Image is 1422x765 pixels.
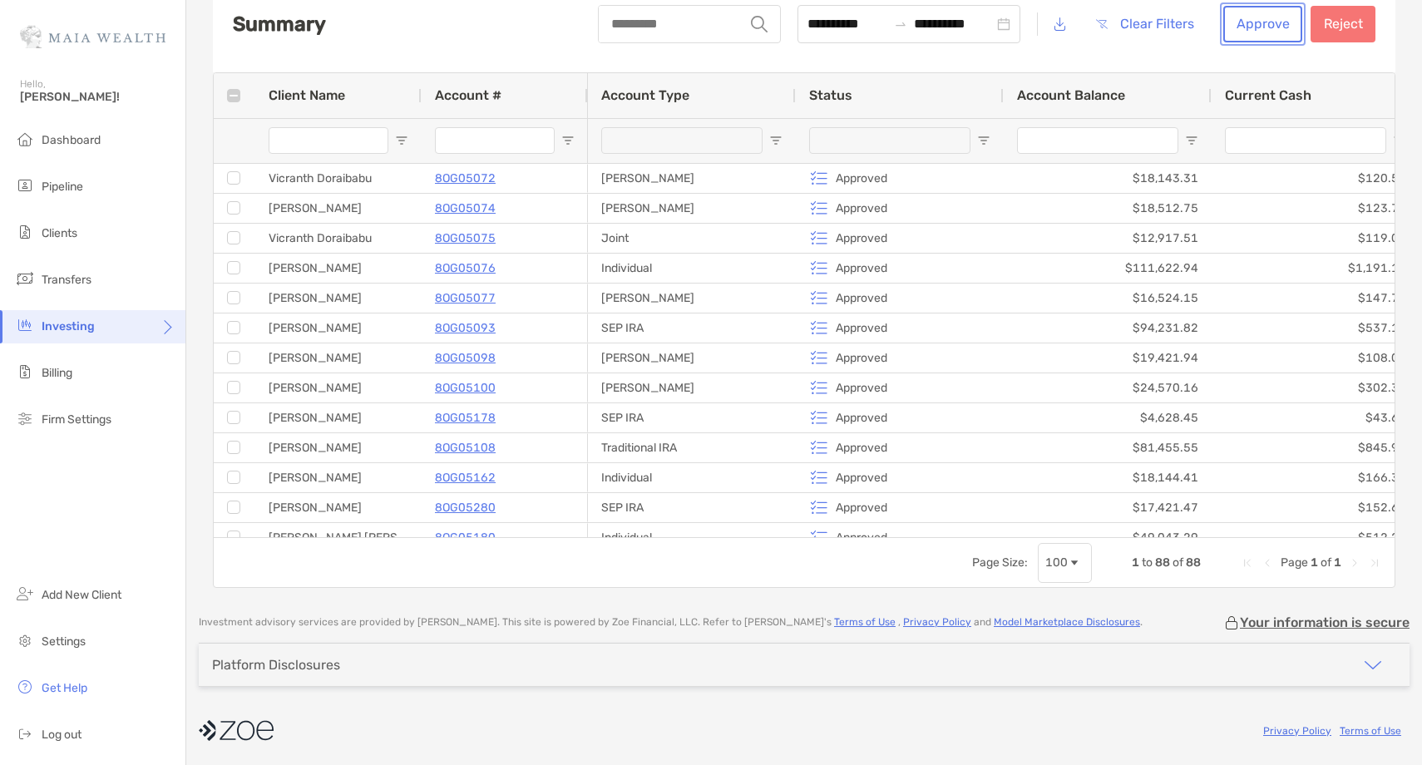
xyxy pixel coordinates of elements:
[199,712,274,749] img: company logo
[1004,164,1212,193] div: $18,143.31
[588,493,796,522] div: SEP IRA
[15,315,35,335] img: investing icon
[1142,555,1153,570] span: to
[42,319,95,333] span: Investing
[1368,556,1381,570] div: Last Page
[1173,555,1183,570] span: of
[588,164,796,193] div: [PERSON_NAME]
[1017,127,1178,154] input: Account Balance Filter Input
[894,17,907,31] span: to
[836,497,887,518] p: Approved
[1348,556,1361,570] div: Next Page
[233,12,326,36] h2: Summary
[1212,433,1420,462] div: $845.98
[977,134,990,147] button: Open Filter Menu
[1212,284,1420,313] div: $147.72
[1004,224,1212,253] div: $12,917.51
[809,228,829,248] img: icon status
[255,284,422,313] div: [PERSON_NAME]
[435,467,496,488] a: 8OG05162
[751,16,768,32] img: input icon
[435,288,496,308] a: 8OG05077
[836,348,887,368] p: Approved
[255,433,422,462] div: [PERSON_NAME]
[1004,313,1212,343] div: $94,231.82
[903,616,971,628] a: Privacy Policy
[255,403,422,432] div: [PERSON_NAME]
[588,523,796,552] div: Individual
[1321,555,1331,570] span: of
[836,168,887,189] p: Approved
[1334,555,1341,570] span: 1
[1340,725,1401,737] a: Terms of Use
[435,318,496,338] a: 8OG05093
[435,198,496,219] a: 8OG05074
[1038,543,1092,583] div: Page Size
[435,127,555,154] input: Account # Filter Input
[255,523,422,552] div: [PERSON_NAME] [PERSON_NAME]
[1240,614,1410,630] p: Your information is secure
[809,348,829,368] img: icon status
[42,728,81,742] span: Log out
[809,378,829,397] img: icon status
[1186,555,1201,570] span: 88
[435,228,496,249] a: 8OG05075
[15,222,35,242] img: clients icon
[42,681,87,695] span: Get Help
[15,175,35,195] img: pipeline icon
[972,555,1028,570] div: Page Size:
[212,657,340,673] div: Platform Disclosures
[836,228,887,249] p: Approved
[836,258,887,279] p: Approved
[1004,493,1212,522] div: $17,421.47
[1212,224,1420,253] div: $119.00
[20,90,175,104] span: [PERSON_NAME]!
[588,313,796,343] div: SEP IRA
[809,497,829,517] img: icon status
[435,527,496,548] a: 8OG05180
[588,373,796,402] div: [PERSON_NAME]
[435,497,496,518] a: 8OG05280
[588,194,796,223] div: [PERSON_NAME]
[435,258,496,279] a: 8OG05076
[1017,87,1125,103] span: Account Balance
[809,198,829,218] img: icon status
[42,273,91,287] span: Transfers
[1045,555,1068,570] div: 100
[588,463,796,492] div: Individual
[836,467,887,488] p: Approved
[836,198,887,219] p: Approved
[809,318,829,338] img: icon status
[1241,556,1254,570] div: First Page
[42,366,72,380] span: Billing
[20,7,165,67] img: Zoe Logo
[1212,164,1420,193] div: $120.54
[809,168,829,188] img: icon status
[1004,523,1212,552] div: $49,043.29
[809,467,829,487] img: icon status
[42,180,83,194] span: Pipeline
[15,630,35,650] img: settings icon
[1393,134,1406,147] button: Open Filter Menu
[809,288,829,308] img: icon status
[1263,725,1331,737] a: Privacy Policy
[255,224,422,253] div: Vicranth Doraibabu
[994,616,1140,628] a: Model Marketplace Disclosures
[1225,127,1386,154] input: Current Cash Filter Input
[1212,403,1420,432] div: $43.62
[836,407,887,428] p: Approved
[836,527,887,548] p: Approved
[1083,6,1207,42] button: Clear Filters
[15,129,35,149] img: dashboard icon
[1223,6,1302,42] button: Approve
[1004,284,1212,313] div: $16,524.15
[834,616,896,628] a: Terms of Use
[836,437,887,458] p: Approved
[1004,254,1212,283] div: $111,622.94
[435,407,496,428] a: 8OG05178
